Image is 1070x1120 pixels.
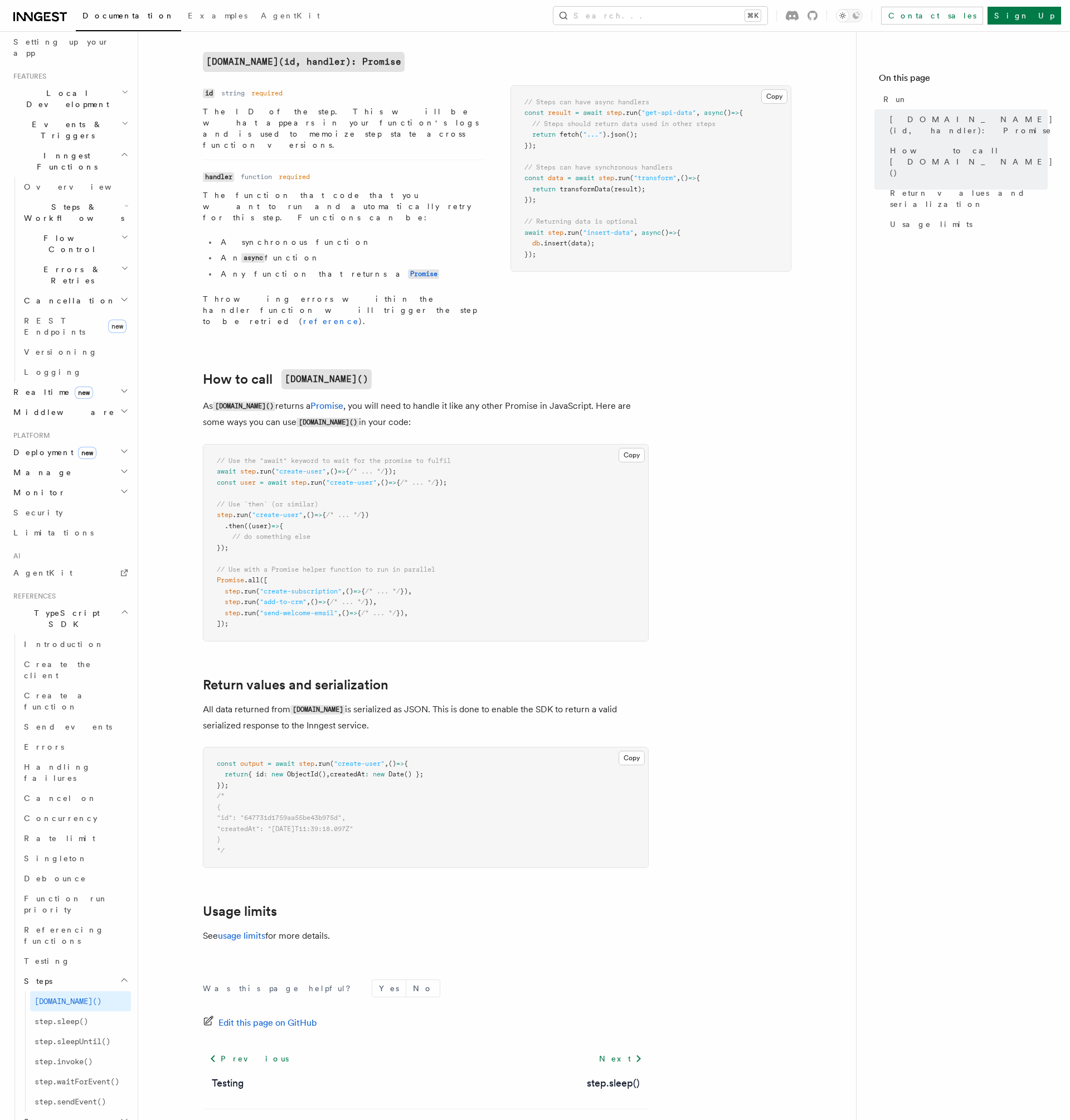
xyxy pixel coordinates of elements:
[203,52,405,72] a: [DOMAIN_NAME](id, handler): Promise
[696,109,700,117] span: ,
[303,317,359,326] a: reference
[9,32,131,63] a: Setting up your app
[9,563,131,583] a: AgentKit
[610,185,645,193] span: (result);
[260,576,267,584] span: ([
[886,214,1048,234] a: Usage limits
[326,467,330,475] span: ,
[318,598,326,606] span: =>
[181,3,254,30] a: Examples
[20,295,116,306] span: Cancellation
[9,177,131,382] div: Inngest Functions
[35,1037,110,1046] span: step.sleepUntil()
[20,685,131,717] a: Create a function
[680,174,688,182] span: ()
[357,609,361,617] span: {
[30,1031,131,1051] a: step.sleepUntil()
[240,760,264,767] span: output
[334,760,385,767] span: "create-user"
[408,587,412,595] span: ,
[20,634,131,654] a: Introduction
[20,788,131,808] a: Cancel on
[532,239,540,247] span: db
[217,544,228,552] span: });
[217,268,484,280] li: Any function that returns a
[553,7,767,25] button: Search...⌘K
[626,131,638,138] span: ();
[310,400,343,411] a: Promise
[9,467,72,478] span: Manage
[9,552,21,561] span: AI
[20,951,131,971] a: Testing
[296,418,359,427] code: [DOMAIN_NAME]()
[638,109,641,117] span: (
[35,1017,88,1026] span: step.sleep()
[254,3,327,30] a: AgentKit
[310,598,318,606] span: ()
[9,447,96,458] span: Deployment
[232,533,310,540] span: // do something else
[30,1051,131,1071] a: step.invoke()
[35,1077,119,1086] span: step.waitForEvent()
[203,398,649,431] p: As returns a , you will need to handle it like any other Promise in JavaScript. Here are some way...
[890,145,1053,178] span: How to call [DOMAIN_NAME]()
[24,368,82,376] span: Logging
[886,141,1048,183] a: How to call [DOMAIN_NAME]()
[75,387,93,399] span: new
[661,229,669,236] span: ()
[225,598,240,606] span: step
[9,114,131,146] button: Events & Triggers
[836,9,863,22] button: Toggle dark mode
[78,447,96,459] span: new
[988,7,1061,25] a: Sign Up
[260,479,264,486] span: =
[606,109,622,117] span: step
[20,259,131,291] button: Errors & Retries
[240,467,256,475] span: step
[20,311,131,342] a: REST Endpointsnew
[203,702,649,733] p: All data returned from is serialized as JSON. This is done to enable the SDK to return a valid se...
[203,904,277,919] a: Usage limits
[688,174,696,182] span: =>
[275,467,326,475] span: "create-user"
[203,1049,295,1069] a: Previous
[322,511,326,519] span: {
[890,114,1053,136] span: [DOMAIN_NAME](id, handler): Promise
[24,834,95,843] span: Rate limit
[322,479,326,486] span: (
[524,229,544,236] span: await
[20,971,131,991] button: Steps
[346,587,353,595] span: ()
[560,185,610,193] span: transformData
[20,848,131,868] a: Singleton
[587,1075,640,1091] a: step.sleep()
[388,760,396,767] span: ()
[244,576,260,584] span: .all
[9,402,131,422] button: Middleware
[240,598,256,606] span: .run
[20,717,131,737] a: Send events
[303,511,307,519] span: ,
[267,760,271,767] span: =
[256,587,260,595] span: (
[35,997,101,1006] span: [DOMAIN_NAME]()
[225,522,244,530] span: .then
[20,889,131,920] a: Function run priority
[9,523,131,543] a: Limitations
[388,479,396,486] span: =>
[677,229,680,236] span: {
[338,609,342,617] span: ,
[9,150,120,172] span: Inngest Functions
[20,291,131,311] button: Cancellation
[30,1092,131,1112] a: step.sendEvent()
[408,269,439,279] code: Promise
[9,431,50,440] span: Platform
[602,131,606,138] span: )
[30,1011,131,1031] a: step.sleep()
[9,503,131,523] a: Security
[583,131,602,138] span: "..."
[24,874,86,883] span: Debounce
[264,770,267,778] span: :
[24,316,85,336] span: REST Endpoints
